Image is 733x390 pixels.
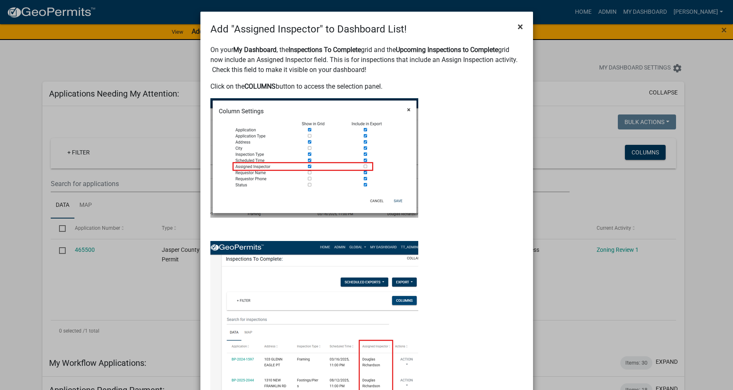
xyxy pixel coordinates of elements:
strong: COLUMNS [244,82,276,90]
span: × [518,21,523,32]
strong: Upcoming Inspections to Complete [396,46,498,54]
strong: My Dashboard [233,46,276,54]
button: Close [511,15,530,38]
h4: Add "Assigned Inspector" to Dashboard List! [210,22,407,37]
p: On your , the grid and the grid now include an Assigned Inspector field. This is for inspections ... [210,45,523,75]
p: Click on the button to access the selection panel. [210,82,523,92]
img: image_04b05459-b3a8-4cc5-8b33-a24db39f82db.png [210,98,418,218]
strong: Inspections To Complete [289,46,361,54]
